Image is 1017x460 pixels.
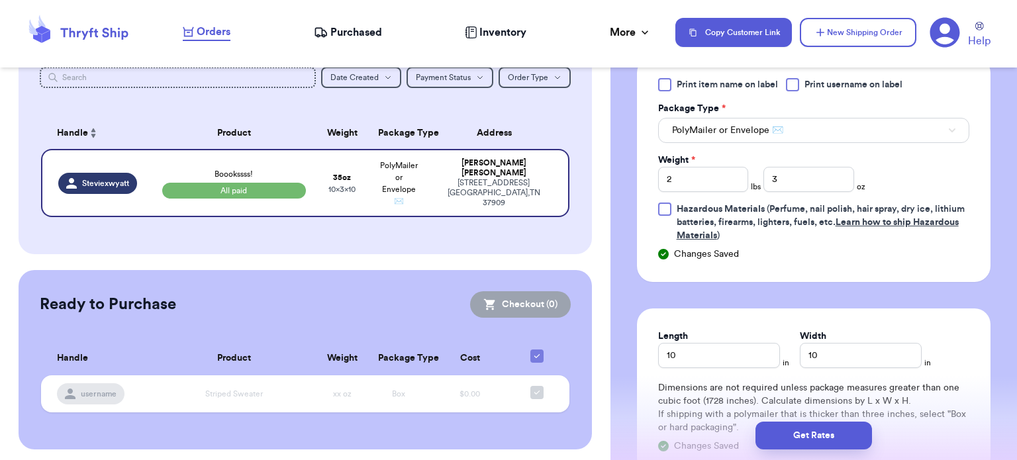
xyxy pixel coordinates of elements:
button: Payment Status [407,67,493,88]
span: PolyMailer or Envelope ✉️ [672,124,783,137]
span: Payment Status [416,73,471,81]
input: Search [40,67,316,88]
span: Print item name on label [677,78,778,91]
span: oz [857,181,865,192]
span: Steviexwyatt [82,178,129,189]
span: Date Created [330,73,379,81]
button: Get Rates [755,422,872,449]
label: Package Type [658,102,726,115]
span: lbs [751,181,761,192]
th: Weight [314,342,371,375]
th: Weight [314,117,371,149]
span: Hazardous Materials [677,205,765,214]
span: Striped Sweater [205,390,263,398]
span: (Perfume, nail polish, hair spray, dry ice, lithium batteries, firearms, lighters, fuels, etc. ) [677,205,965,240]
button: Order Type [499,67,571,88]
span: in [924,357,931,368]
span: Handle [57,126,88,140]
div: [STREET_ADDRESS] [GEOGRAPHIC_DATA] , TN 37909 [435,178,552,208]
a: Purchased [314,24,382,40]
th: Address [427,117,569,149]
span: Changes Saved [674,248,739,261]
button: Date Created [321,67,401,88]
span: xx oz [333,390,352,398]
button: Checkout (0) [470,291,571,318]
span: Order Type [508,73,548,81]
a: Help [968,22,991,49]
th: Product [154,342,313,375]
span: Box [392,390,405,398]
span: Print username on label [804,78,902,91]
label: Weight [658,154,695,167]
span: username [81,389,117,399]
span: All paid [162,183,305,199]
span: $0.00 [460,390,480,398]
h2: Ready to Purchase [40,294,176,315]
div: Dimensions are not required unless package measures greater than one cubic foot (1728 inches). Ca... [658,381,969,434]
span: Orders [197,24,230,40]
span: Handle [57,351,88,365]
label: Length [658,330,688,343]
a: Inventory [465,24,526,40]
div: More [610,24,652,40]
label: Width [800,330,826,343]
button: PolyMailer or Envelope ✉️ [658,118,969,143]
span: Purchased [330,24,382,40]
a: Orders [183,24,230,41]
span: Help [968,33,991,49]
span: Boookssss! [215,170,253,178]
span: Inventory [479,24,526,40]
p: If shipping with a polymailer that is thicker than three inches, select "Box or hard packaging". [658,408,969,434]
th: Package Type [370,117,427,149]
span: 10 x 3 x 10 [328,185,356,193]
th: Product [154,117,313,149]
span: PolyMailer or Envelope ✉️ [380,161,418,205]
div: [PERSON_NAME] [PERSON_NAME] [435,158,552,178]
th: Cost [427,342,512,375]
th: Package Type [370,342,427,375]
span: in [783,357,789,368]
button: Sort ascending [88,125,99,141]
button: Copy Customer Link [675,18,792,47]
button: New Shipping Order [800,18,916,47]
strong: 35 oz [333,173,351,181]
